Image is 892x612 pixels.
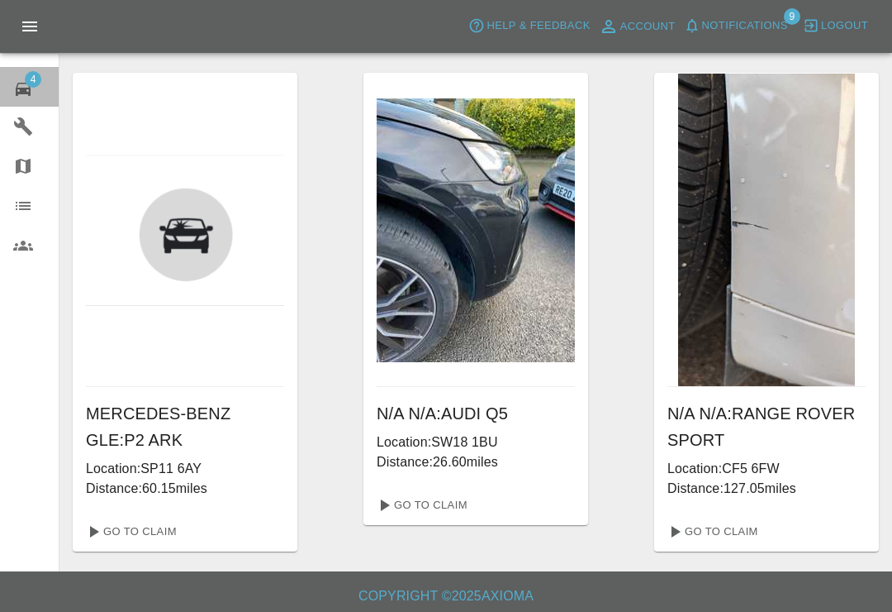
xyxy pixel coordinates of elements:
p: Distance: 127.05 miles [667,479,866,499]
p: Distance: 60.15 miles [86,479,284,499]
h6: N/A N/A : AUDI Q5 [377,400,575,427]
button: Open drawer [10,7,50,46]
span: Notifications [702,17,788,36]
a: Go To Claim [79,519,181,545]
p: Location: SP11 6AY [86,459,284,479]
span: 4 [25,71,41,88]
button: Help & Feedback [464,13,594,39]
h6: Copyright © 2025 Axioma [13,585,879,608]
h6: N/A N/A : RANGE ROVER SPORT [667,400,866,453]
p: Location: SW18 1BU [377,433,575,452]
span: Account [620,17,676,36]
span: 9 [784,8,800,25]
button: Logout [799,13,872,39]
p: Location: CF5 6FW [667,459,866,479]
span: Logout [821,17,868,36]
a: Go To Claim [370,492,472,519]
button: Notifications [680,13,792,39]
a: Go To Claim [661,519,762,545]
p: Distance: 26.60 miles [377,452,575,472]
span: Help & Feedback [486,17,590,36]
h6: MERCEDES-BENZ GLE : P2 ARK [86,400,284,453]
a: Account [595,13,680,40]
